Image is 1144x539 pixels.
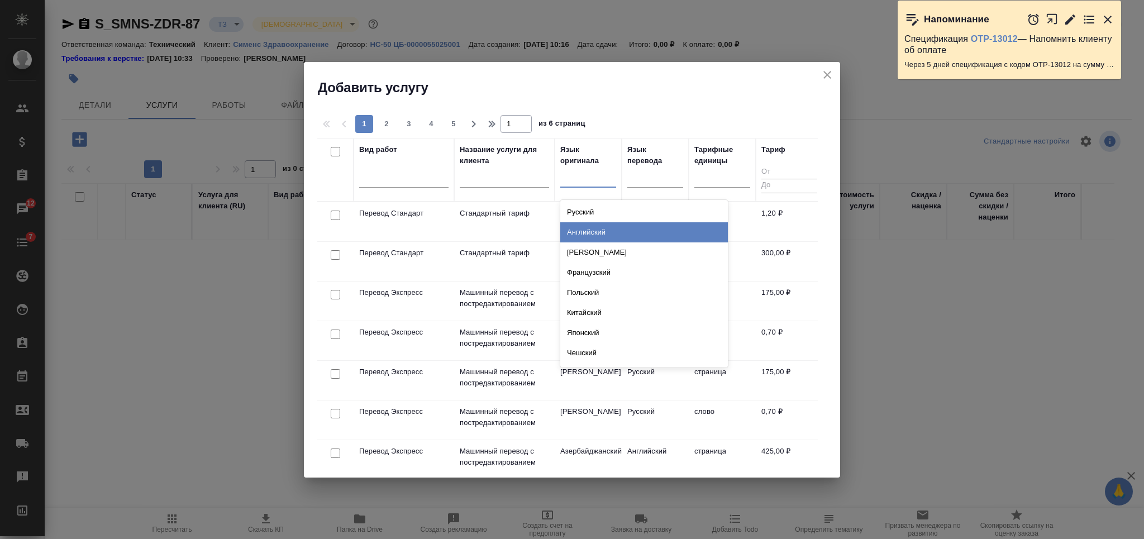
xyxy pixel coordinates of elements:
[400,118,418,130] span: 3
[627,144,683,166] div: Язык перевода
[359,287,449,298] p: Перевод Экспресс
[560,363,728,383] div: Сербский
[318,79,840,97] h2: Добавить услугу
[460,247,549,259] p: Стандартный тариф
[560,144,616,166] div: Язык оригинала
[761,165,817,179] input: От
[359,247,449,259] p: Перевод Стандарт
[761,144,785,155] div: Тариф
[560,263,728,283] div: Французский
[1064,13,1077,26] button: Редактировать
[756,282,823,321] td: 175,00 ₽
[756,242,823,281] td: 300,00 ₽
[400,115,418,133] button: 3
[756,361,823,400] td: 175,00 ₽
[555,202,622,241] td: Английский
[560,323,728,343] div: Японский
[756,400,823,440] td: 0,70 ₽
[359,208,449,219] p: Перевод Стандарт
[555,242,622,281] td: Английский
[460,406,549,428] p: Машинный перевод с постредактированием
[460,287,549,309] p: Машинный перевод с постредактированием
[1027,13,1040,26] button: Отложить
[555,321,622,360] td: Английский
[694,144,750,166] div: Тарифные единицы
[460,446,549,468] p: Машинный перевод с постредактированием
[422,118,440,130] span: 4
[555,440,622,479] td: Азербайджанский
[560,343,728,363] div: Чешский
[359,327,449,338] p: Перевод Экспресс
[904,34,1114,56] p: Спецификация — Напомнить клиенту об оплате
[622,400,689,440] td: Русский
[560,283,728,303] div: Польский
[359,406,449,417] p: Перевод Экспресс
[924,14,989,25] p: Напоминание
[460,327,549,349] p: Машинный перевод с постредактированием
[560,202,728,222] div: Русский
[460,366,549,389] p: Машинный перевод с постредактированием
[761,179,817,193] input: До
[555,400,622,440] td: [PERSON_NAME]
[460,208,549,219] p: Стандартный тариф
[819,66,836,83] button: close
[622,440,689,479] td: Английский
[359,446,449,457] p: Перевод Экспресс
[971,34,1018,44] a: OTP-13012
[1046,7,1059,31] button: Открыть в новой вкладке
[560,242,728,263] div: [PERSON_NAME]
[359,366,449,378] p: Перевод Экспресс
[1101,13,1114,26] button: Закрыть
[538,117,585,133] span: из 6 страниц
[460,144,549,166] div: Название услуги для клиента
[560,303,728,323] div: Китайский
[560,222,728,242] div: Английский
[445,118,463,130] span: 5
[622,361,689,400] td: Русский
[689,361,756,400] td: страница
[756,321,823,360] td: 0,70 ₽
[378,115,395,133] button: 2
[1083,13,1096,26] button: Перейти в todo
[689,400,756,440] td: слово
[445,115,463,133] button: 5
[555,361,622,400] td: [PERSON_NAME]
[422,115,440,133] button: 4
[756,202,823,241] td: 1,20 ₽
[359,144,397,155] div: Вид работ
[904,59,1114,70] p: Через 5 дней спецификация с кодом OTP-13012 на сумму 29678.19 RUB будет просрочена
[378,118,395,130] span: 2
[756,440,823,479] td: 425,00 ₽
[689,440,756,479] td: страница
[555,282,622,321] td: Английский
